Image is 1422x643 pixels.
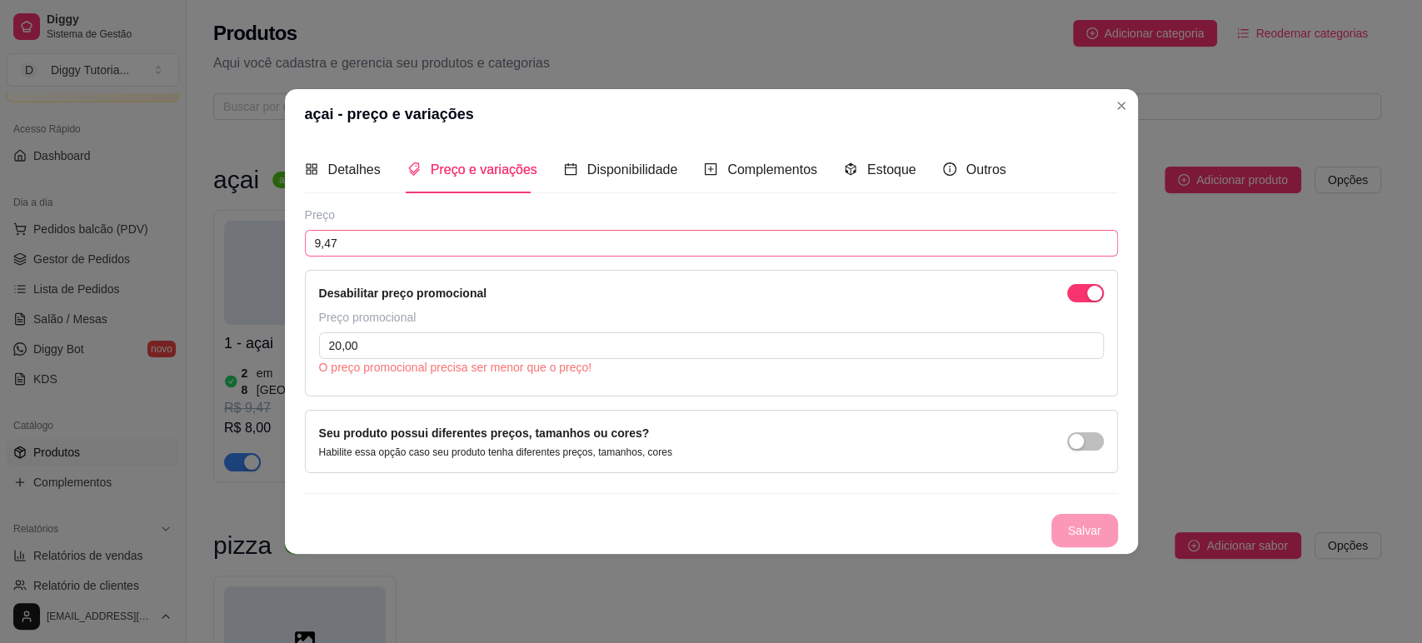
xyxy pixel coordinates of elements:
button: Close [1108,92,1135,119]
span: Outros [966,162,1006,177]
span: Estoque [867,162,916,177]
input: Ex.: R$12,99 [305,230,1118,257]
label: Desabilitar preço promocional [319,287,487,300]
span: Preço e variações [431,162,537,177]
div: Preço promocional [319,309,1104,326]
header: açai - preço e variações [285,89,1138,139]
span: Detalhes [328,162,381,177]
label: Seu produto possui diferentes preços, tamanhos ou cores? [319,426,650,440]
p: Habilite essa opção caso seu produto tenha diferentes preços, tamanhos, cores [319,446,672,459]
div: O preço promocional precisa ser menor que o preço! [319,359,1104,376]
span: plus-square [704,162,717,176]
span: Disponibilidade [587,162,678,177]
span: Complementos [727,162,817,177]
div: Preço [305,207,1118,223]
span: appstore [305,162,318,176]
span: code-sandbox [844,162,857,176]
input: Ex.: R$12,99 [319,332,1104,359]
span: info-circle [943,162,956,176]
span: tags [407,162,421,176]
span: calendar [564,162,577,176]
